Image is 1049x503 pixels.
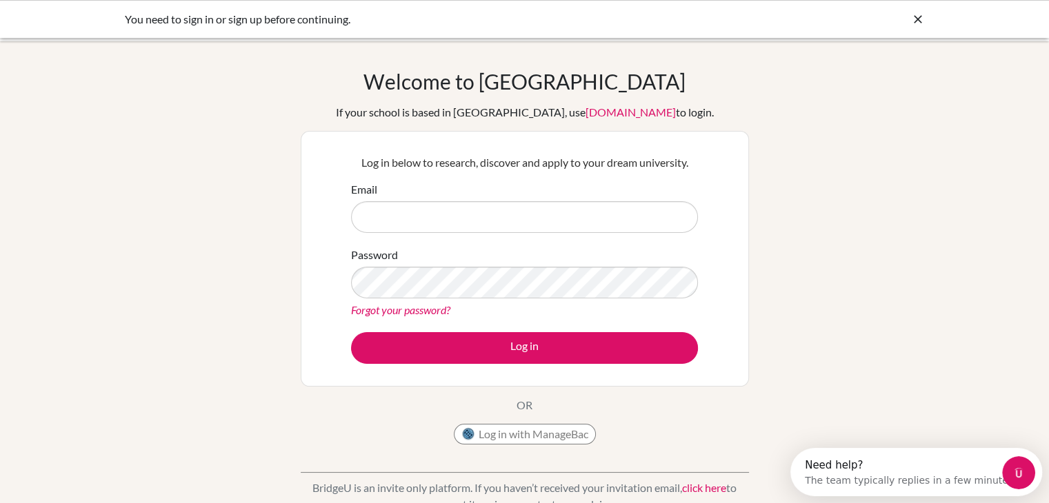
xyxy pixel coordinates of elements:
iframe: Intercom live chat [1002,456,1035,489]
h1: Welcome to [GEOGRAPHIC_DATA] [363,69,686,94]
button: Log in with ManageBac [454,424,596,444]
div: Open Intercom Messenger [6,6,267,43]
a: [DOMAIN_NAME] [586,105,676,119]
a: Forgot your password? [351,303,450,316]
div: The team typically replies in a few minutes. [14,23,226,37]
div: If your school is based in [GEOGRAPHIC_DATA], use to login. [336,104,714,121]
div: Need help? [14,12,226,23]
label: Email [351,181,377,198]
iframe: Intercom live chat discovery launcher [790,448,1042,496]
p: Log in below to research, discover and apply to your dream university. [351,154,698,171]
div: You need to sign in or sign up before continuing. [125,11,718,28]
button: Log in [351,332,698,364]
p: OR [517,397,532,413]
label: Password [351,247,398,263]
a: click here [682,481,726,494]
